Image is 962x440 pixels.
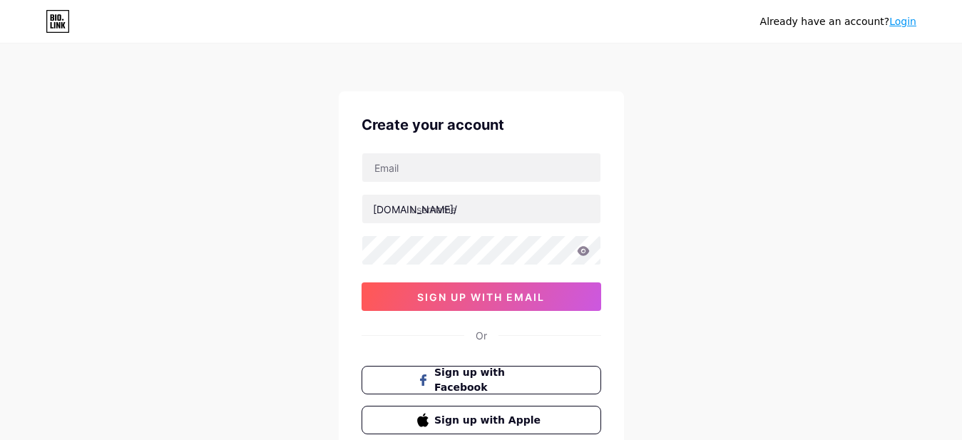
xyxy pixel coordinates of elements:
[434,413,545,428] span: Sign up with Apple
[362,282,601,311] button: sign up with email
[476,328,487,343] div: Or
[362,153,600,182] input: Email
[362,114,601,135] div: Create your account
[362,366,601,394] button: Sign up with Facebook
[417,291,545,303] span: sign up with email
[373,202,457,217] div: [DOMAIN_NAME]/
[362,195,600,223] input: username
[889,16,916,27] a: Login
[362,406,601,434] button: Sign up with Apple
[434,365,545,395] span: Sign up with Facebook
[760,14,916,29] div: Already have an account?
